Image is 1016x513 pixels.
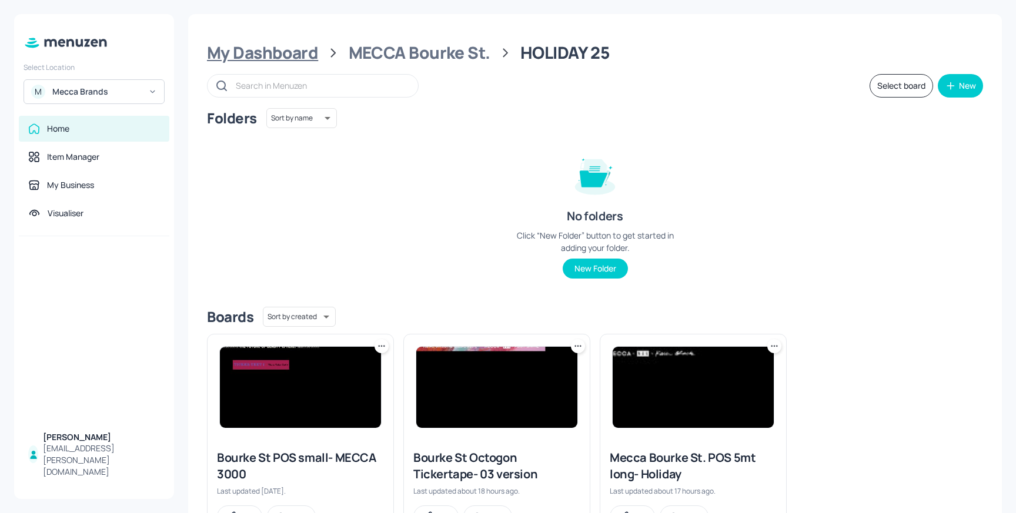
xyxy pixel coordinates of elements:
[236,77,406,94] input: Search in Menuzen
[263,305,336,328] div: Sort by created
[520,42,609,63] div: HOLIDAY 25
[959,82,976,90] div: New
[566,145,624,203] img: folder-empty
[870,74,933,98] button: Select board
[413,450,580,482] div: Bourke St Octogon Tickertape- 03 version
[24,62,165,72] div: Select Location
[416,347,577,428] img: 2025-10-13-1760342524840i64h7parvyb.jpeg
[48,207,83,219] div: Visualiser
[47,123,69,135] div: Home
[43,442,160,478] div: [EMAIL_ADDRESS][PERSON_NAME][DOMAIN_NAME]
[610,486,777,496] div: Last updated about 17 hours ago.
[207,42,318,63] div: My Dashboard
[47,151,99,163] div: Item Manager
[266,106,337,130] div: Sort by name
[43,431,160,443] div: [PERSON_NAME]
[610,450,777,482] div: Mecca Bourke St. POS 5mt long- Holiday
[507,229,683,254] div: Click “New Folder” button to get started in adding your folder.
[613,347,774,428] img: 2025-10-13-1760345616341mh8qyw15ybi.jpeg
[217,450,384,482] div: Bourke St POS small- MECCA 3000
[31,85,45,99] div: M
[563,259,628,279] button: New Folder
[938,74,983,98] button: New
[47,179,94,191] div: My Business
[207,109,257,128] div: Folders
[207,307,253,326] div: Boards
[567,208,623,224] div: No folders
[217,486,384,496] div: Last updated [DATE].
[52,86,141,98] div: Mecca Brands
[349,42,490,63] div: MECCA Bourke St.
[413,486,580,496] div: Last updated about 18 hours ago.
[220,347,381,428] img: 2025-08-07-1754548482529yr91a2ofs4h.jpeg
